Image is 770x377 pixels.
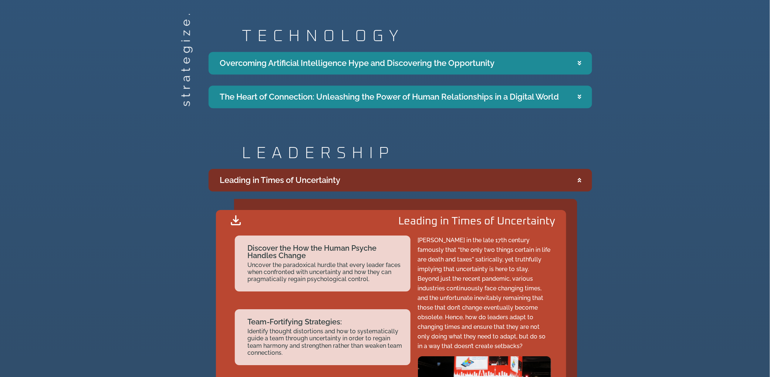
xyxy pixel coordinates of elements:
div: Overcoming Artificial Intelligence Hype and Discovering the Opportunity [220,57,494,69]
h2: Leading in Times of Uncertainty [398,216,555,227]
p: [PERSON_NAME] in the late 17th century famously that “the only two things certain in life are dea... [418,236,551,351]
div: The Heart of Connection: Unleashing the Power of Human Relationships in a Digital World [220,91,559,103]
summary: Leading in Times of Uncertainty [209,169,592,191]
h2: Discover the How the Human Psyche Handles Change [247,244,403,259]
h2: TECHNOLOGY [242,28,592,44]
summary: Overcoming Artificial Intelligence Hype and Discovering the Opportunity [209,52,592,74]
div: Accordion. Open links with Enter or Space, close with Escape, and navigate with Arrow Keys [209,52,592,108]
h2: Identify thought distortions and how to systematically guide a team through uncertainty in order ... [247,328,403,356]
h2: strategize. [180,94,192,106]
summary: The Heart of Connection: Unleashing the Power of Human Relationships in a Digital World [209,86,592,108]
h2: LEADERSHIP [242,145,592,161]
h2: Uncover the paradoxical hurdle that every leader faces when confronted with uncertainty and how t... [247,261,403,283]
h2: Team-Fortifying Strategies: [247,318,403,326]
div: Leading in Times of Uncertainty [220,174,340,186]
